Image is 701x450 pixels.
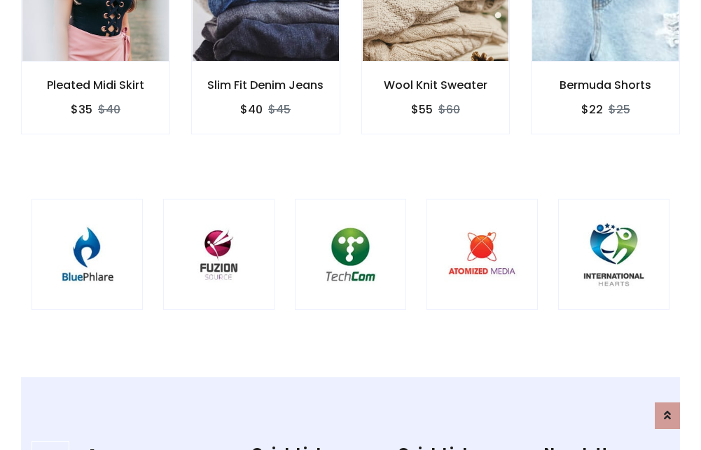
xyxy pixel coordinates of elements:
[362,78,510,92] h6: Wool Knit Sweater
[240,103,263,116] h6: $40
[98,101,120,118] del: $40
[71,103,92,116] h6: $35
[532,78,679,92] h6: Bermuda Shorts
[268,101,291,118] del: $45
[192,78,340,92] h6: Slim Fit Denim Jeans
[438,101,460,118] del: $60
[411,103,433,116] h6: $55
[609,101,630,118] del: $25
[22,78,169,92] h6: Pleated Midi Skirt
[581,103,603,116] h6: $22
